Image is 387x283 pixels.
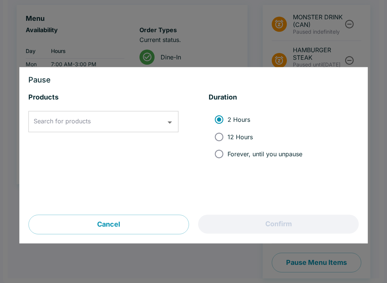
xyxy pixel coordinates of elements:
[28,76,359,84] h3: Pause
[164,117,176,128] button: Open
[228,133,253,141] span: 12 Hours
[28,215,189,235] button: Cancel
[228,116,250,123] span: 2 Hours
[228,150,302,158] span: Forever, until you unpause
[209,93,359,102] h5: Duration
[28,93,178,102] h5: Products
